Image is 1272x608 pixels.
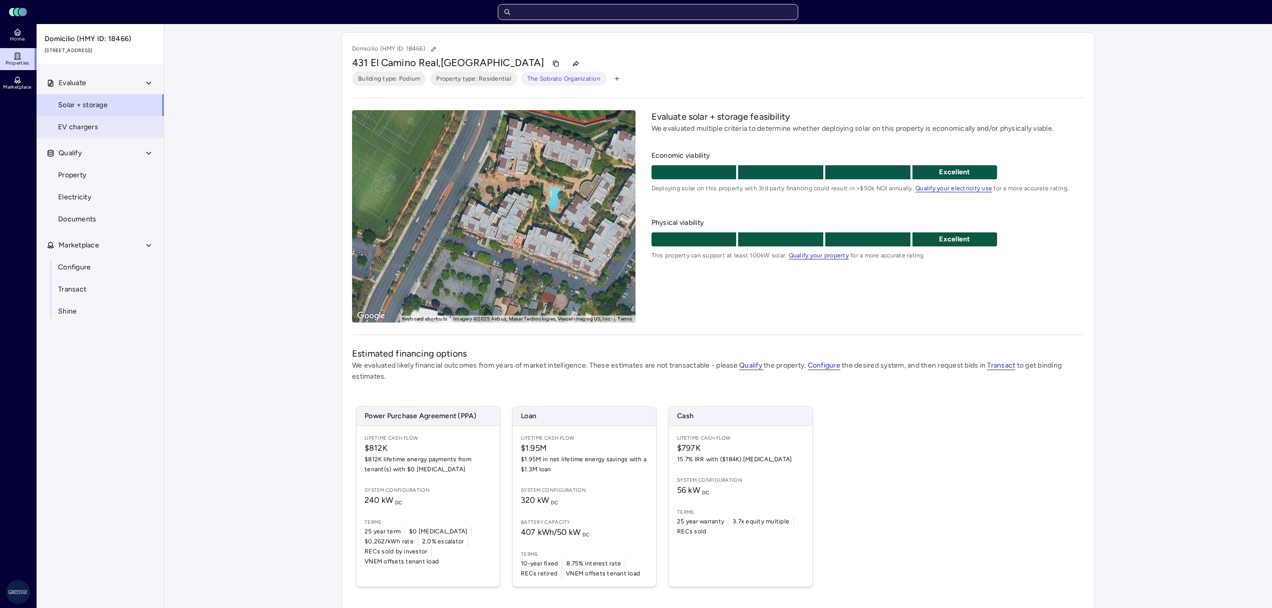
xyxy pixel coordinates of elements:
[521,495,558,505] span: 320 kW
[36,116,164,138] a: EV chargers
[45,47,157,55] span: [STREET_ADDRESS]
[36,208,164,230] a: Documents
[36,186,164,208] a: Electricity
[37,72,165,94] button: Evaluate
[352,360,1084,382] p: We evaluated likely financial outcomes from years of market intelligence. These estimates are not...
[365,442,492,454] span: $812K
[733,516,789,526] span: 3.7x equity multiple
[59,148,82,159] span: Qualify
[357,407,500,426] span: Power Purchase Agreement (PPA)
[521,527,590,537] span: 407 kWh / 50 kW
[521,518,648,526] span: Battery capacity
[677,454,804,464] span: 15.7% IRR with ($184K) [MEDICAL_DATA]
[521,558,558,568] span: 10-year fixed
[36,94,164,116] a: Solar + storage
[677,526,706,536] span: RECs sold
[355,310,388,323] img: Google
[352,43,440,56] p: Domicilio (HMY ID: 18466)
[521,454,648,474] span: $1.95M in net lifetime energy savings with a $1.3M loan
[10,36,25,42] span: Home
[355,310,388,323] a: Open this area in Google Maps (opens a new window)
[669,406,813,587] a: CashLifetime Cash Flow$797K15.7% IRR with ($184K) [MEDICAL_DATA]System configuration56 kW DCTerms...
[365,454,492,474] span: $812K lifetime energy payments from tenant(s) with $0 [MEDICAL_DATA]
[512,406,657,587] a: LoanLifetime Cash Flow$1.95M$1.95M in net lifetime energy savings with a $1.3M loanSystem configu...
[677,434,804,442] span: Lifetime Cash Flow
[6,60,30,66] span: Properties
[912,167,998,178] p: Excellent
[6,580,30,604] img: Greystar AS
[58,170,86,181] span: Property
[36,256,164,278] a: Configure
[521,568,557,578] span: RECs retired
[58,122,98,133] span: EV chargers
[652,183,1084,193] span: Deploying solar on this property with 3rd party financing could result in >$50k NOI annually. for...
[352,57,441,69] span: 431 El Camino Real,
[356,406,500,587] a: Power Purchase Agreement (PPA)Lifetime Cash Flow$812K$812K lifetime energy payments from tenant(s...
[436,74,511,84] span: Property type: Residential
[358,74,420,84] span: Building type: Podium
[365,495,403,505] span: 240 kW
[37,234,165,256] button: Marketplace
[409,526,467,536] span: $0 [MEDICAL_DATA]
[652,217,1084,228] span: Physical viability
[677,516,724,526] span: 25 year warranty
[453,316,611,322] span: Imagery ©2025 Airbus, Maxar Technologies, Vexcel Imaging US, Inc.
[395,499,403,506] sub: DC
[669,407,812,426] span: Cash
[808,361,840,370] a: Configure
[521,442,648,454] span: $1.95M
[430,72,517,86] button: Property type: Residential
[58,262,91,273] span: Configure
[702,489,710,496] sub: DC
[513,407,656,426] span: Loan
[58,192,91,203] span: Electricity
[58,214,96,225] span: Documents
[987,361,1015,370] a: Transact
[58,284,86,295] span: Transact
[521,486,648,494] span: System configuration
[37,142,165,164] button: Qualify
[59,240,99,251] span: Marketplace
[36,164,164,186] a: Property
[365,486,492,494] span: System configuration
[352,347,1084,360] h2: Estimated financing options
[521,72,606,86] button: The Sobrato Organization
[652,250,1084,260] span: This property can support at least 100kW solar. for a more accurate rating.
[521,550,648,558] span: Terms
[422,536,464,546] span: 2.0% escalator
[365,526,401,536] span: 25 year term
[677,485,710,495] span: 56 kW
[652,150,1084,161] span: Economic viability
[582,531,590,538] sub: DC
[912,234,998,245] p: Excellent
[652,123,1084,134] p: We evaluated multiple criteria to determine whether deploying solar on this property is economica...
[551,499,558,506] sub: DC
[677,476,804,484] span: System configuration
[441,57,544,69] span: [GEOGRAPHIC_DATA]
[677,442,804,454] span: $797K
[36,300,164,323] a: Shine
[365,434,492,442] span: Lifetime Cash Flow
[521,434,648,442] span: Lifetime Cash Flow
[58,306,77,317] span: Shine
[915,185,992,192] a: Qualify your electricity use
[739,361,764,370] a: Qualify
[677,508,804,516] span: Terms
[59,78,86,89] span: Evaluate
[352,72,426,86] button: Building type: Podium
[365,556,439,566] span: VNEM offsets tenant load
[789,252,849,259] a: Qualify your property
[566,568,640,578] span: VNEM offsets tenant load
[527,74,600,84] span: The Sobrato Organization
[3,84,31,90] span: Marketplace
[566,558,621,568] span: 8.75% interest rate
[365,546,427,556] span: RECs sold by investor
[402,316,448,323] button: Keyboard shortcuts
[365,518,492,526] span: Terms
[652,110,1084,123] h2: Evaluate solar + storage feasibility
